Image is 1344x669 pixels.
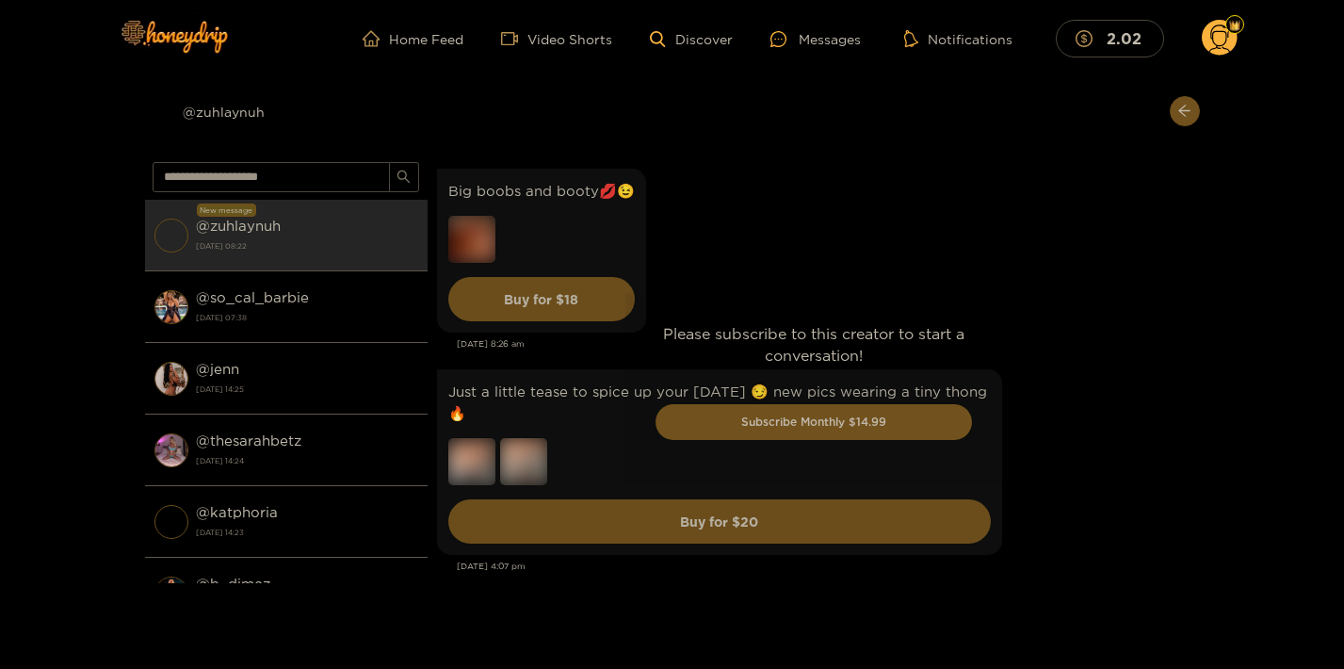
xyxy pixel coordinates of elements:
img: conversation [154,362,188,396]
span: dollar [1076,30,1102,47]
strong: @ thesarahbetz [196,432,301,449]
span: home [363,30,389,47]
button: 2.02 [1056,20,1164,57]
strong: [DATE] 07:38 [196,309,418,326]
strong: [DATE] 14:24 [196,452,418,469]
a: Home Feed [363,30,463,47]
a: Discover [650,31,732,47]
img: conversation [154,290,188,324]
strong: [DATE] 14:23 [196,524,418,541]
strong: @ zuhlaynuh [196,218,281,234]
img: conversation [154,577,188,611]
strong: @ jenn [196,361,239,377]
div: New message [197,204,256,217]
img: Fan Level [1229,20,1240,31]
img: conversation [154,219,188,253]
span: search [397,170,411,186]
strong: [DATE] 14:25 [196,381,418,398]
div: Messages [770,28,861,50]
button: Subscribe Monthly $14.99 [656,404,972,440]
button: Notifications [899,29,1018,48]
p: Please subscribe to this creator to start a conversation! [656,323,972,367]
span: video-camera [501,30,527,47]
img: conversation [154,505,188,539]
a: Video Shorts [501,30,612,47]
span: arrow-left [1177,104,1191,120]
img: conversation [154,433,188,467]
div: @zuhlaynuh [145,96,428,126]
strong: [DATE] 08:22 [196,237,418,254]
strong: @ b_dimez [196,576,270,592]
mark: 2.02 [1104,28,1144,48]
button: arrow-left [1170,96,1200,126]
button: search [389,162,419,192]
strong: @ so_cal_barbie [196,289,309,305]
strong: @ katphoria [196,504,278,520]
